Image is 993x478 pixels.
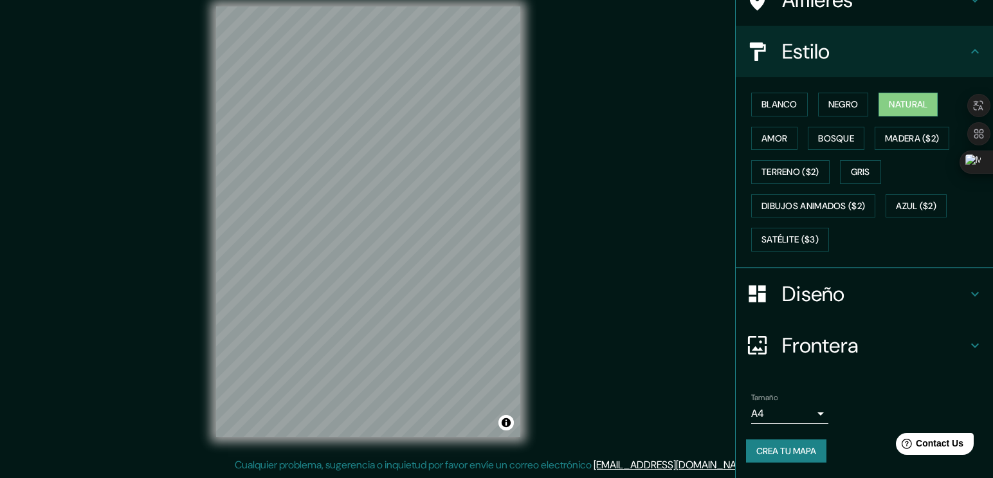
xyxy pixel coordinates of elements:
iframe: Help widget launcher [879,428,979,464]
div: Diseño [736,268,993,320]
a: [EMAIL_ADDRESS][DOMAIN_NAME] [594,458,752,472]
h4: Diseño [782,281,967,307]
button: Natural [879,93,938,116]
button: Madera ($2) [875,127,949,151]
button: Terreno ($2) [751,160,830,184]
button: Negro [818,93,869,116]
h4: Estilo [782,39,967,64]
h4: Frontera [782,333,967,358]
div: Estilo [736,26,993,77]
div: Frontera [736,320,993,371]
button: Gris [840,160,881,184]
button: Azul ($2) [886,194,947,218]
label: Tamaño [751,392,778,403]
button: Crea tu mapa [746,439,826,463]
button: Blanco [751,93,808,116]
button: Satélite ($3) [751,228,829,252]
p: Cualquier problema, sugerencia o inquietud por favor envíe un correo electrónico . [235,457,754,473]
button: Amor [751,127,797,151]
canvas: Map [216,6,520,437]
button: Dibujos animados ($2) [751,194,875,218]
div: A4 [751,403,828,424]
button: Toggle attribution [498,415,514,430]
button: Bosque [808,127,864,151]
